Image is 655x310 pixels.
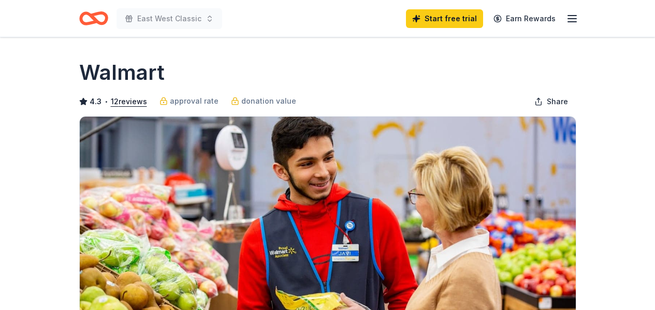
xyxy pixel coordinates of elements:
span: • [104,97,108,106]
span: approval rate [170,95,219,107]
button: East West Classic [117,8,222,29]
a: Start free trial [406,9,483,28]
span: Share [547,95,568,108]
h1: Walmart [79,58,165,87]
a: approval rate [159,95,219,107]
a: Earn Rewards [487,9,562,28]
button: 12reviews [111,95,147,108]
a: Home [79,6,108,31]
span: 4.3 [90,95,101,108]
button: Share [526,91,576,112]
span: donation value [241,95,296,107]
span: East West Classic [137,12,201,25]
a: donation value [231,95,296,107]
